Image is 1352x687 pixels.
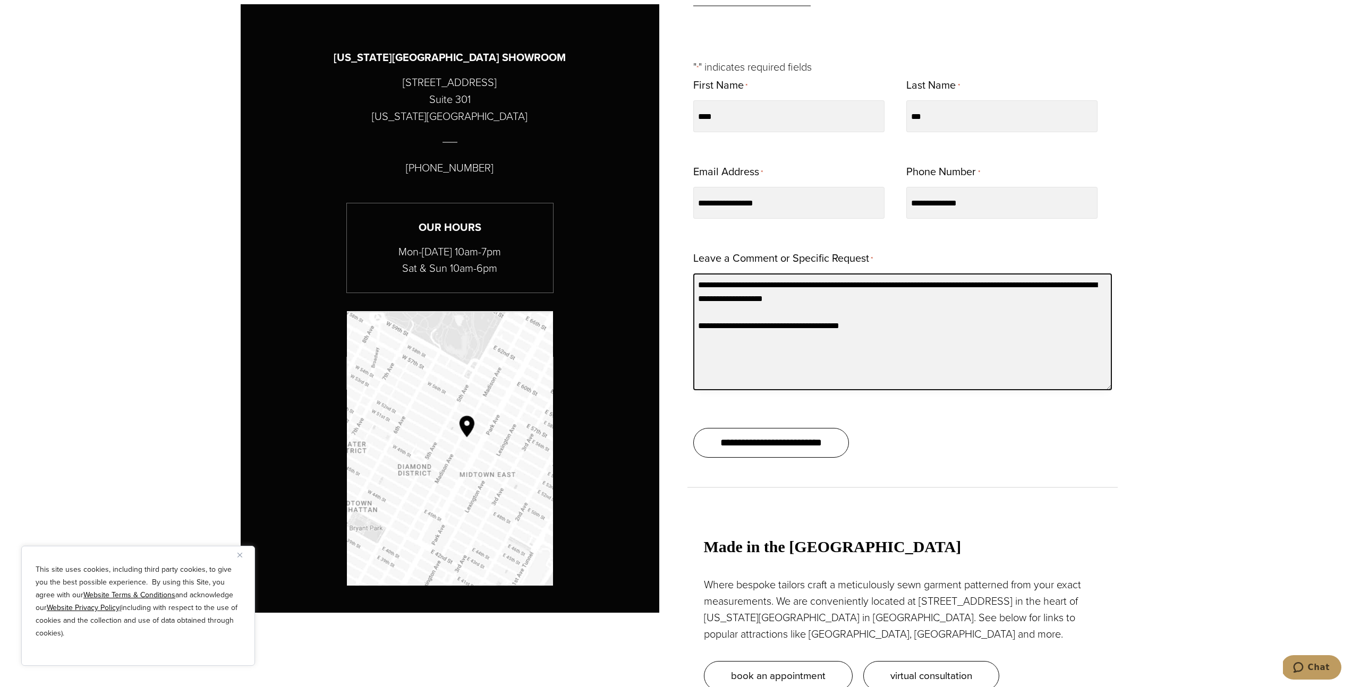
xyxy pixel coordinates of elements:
[237,553,242,557] img: Close
[347,244,553,277] p: Mon-[DATE] 10am-7pm Sat & Sun 10am-6pm
[237,548,250,561] button: Close
[347,311,553,586] img: Google map with pin showing Alan David location at Madison Avenue & 53rd Street NY
[906,75,959,96] label: Last Name
[906,162,980,183] label: Phone Number
[693,162,763,183] label: Email Address
[347,311,553,586] a: Map to Alan David Custom
[334,49,566,66] h3: [US_STATE][GEOGRAPHIC_DATA] SHOWROOM
[890,668,972,683] span: virtual consultation
[693,58,1112,75] p: " " indicates required fields
[83,589,175,600] a: Website Terms & Conditions
[372,74,528,125] p: [STREET_ADDRESS] Suite 301 [US_STATE][GEOGRAPHIC_DATA]
[693,75,747,96] label: First Name
[693,248,873,269] label: Leave a Comment or Specific Request
[347,219,553,236] h3: Our Hours
[731,668,826,683] span: book an appointment
[1283,655,1341,682] iframe: Opens a widget where you can chat to one of our agents
[406,159,494,176] p: [PHONE_NUMBER]
[704,577,1101,642] p: Where bespoke tailors craft a meticulously sewn garment patterned from your exact measurements. W...
[47,602,120,613] a: Website Privacy Policy
[36,563,241,640] p: This site uses cookies, including third party cookies, to give you the best possible experience. ...
[704,538,962,555] strong: Made in the [GEOGRAPHIC_DATA]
